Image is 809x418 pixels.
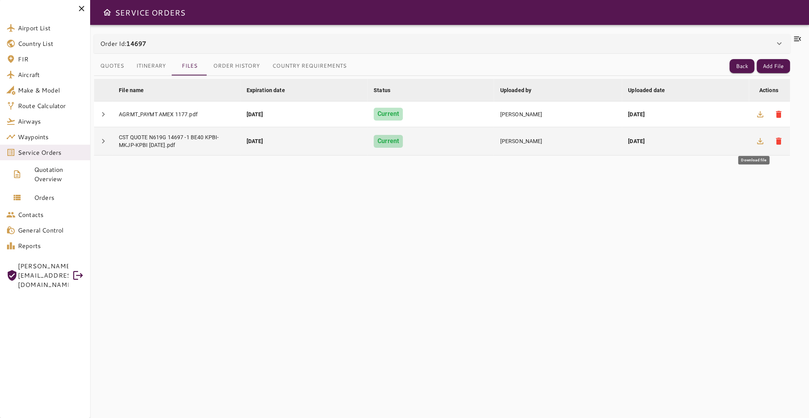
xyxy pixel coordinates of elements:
span: chevron_right [99,136,108,146]
span: Status [374,86,400,95]
div: AGRMT_PAYMT AMEX 1177.pdf [119,110,234,118]
span: Quotation Overview [34,165,84,184]
h6: SERVICE ORDERS [115,6,185,19]
span: Country List [18,39,84,48]
button: Back [729,59,754,73]
span: File name [119,86,154,95]
span: delete [774,110,783,119]
div: basic tabs example [94,57,353,75]
span: Contacts [18,210,84,219]
button: Open drawer [99,5,115,20]
div: [DATE] [628,137,743,145]
div: Order Id:14697 [94,34,790,53]
button: Country Requirements [266,57,353,75]
span: [PERSON_NAME][EMAIL_ADDRESS][DOMAIN_NAME] [18,261,68,289]
div: Current [374,108,403,121]
span: Orders [34,193,84,202]
button: Delete file [769,132,788,150]
span: Waypoints [18,132,84,142]
div: Uploaded by [500,86,531,95]
span: FIR [18,54,84,64]
p: Order Id: [100,39,146,48]
div: Expiration date [246,86,285,95]
div: Status [374,86,390,95]
button: Download file [751,105,769,124]
span: Service Orders [18,148,84,157]
div: [DATE] [246,137,361,145]
button: Add File [757,59,790,73]
span: Uploaded date [628,86,675,95]
div: [PERSON_NAME] [500,110,615,118]
span: Reports [18,241,84,250]
b: 14697 [126,39,146,48]
span: Route Calculator [18,101,84,110]
span: delete [774,136,783,146]
div: CST QUOTE N619G 14697 -1 BE40 KPBI-MKJP-KPBI [DATE].pdf [119,133,234,149]
button: Files [172,57,207,75]
span: Uploaded by [500,86,541,95]
span: General Control [18,226,84,235]
div: File name [119,86,144,95]
div: Uploaded date [628,86,665,95]
span: Airport List [18,23,84,33]
span: Make & Model [18,86,84,95]
span: Airways [18,117,84,126]
div: [DATE] [246,110,361,118]
button: Delete file [769,105,788,124]
button: Itinerary [130,57,172,75]
span: Aircraft [18,70,84,79]
button: Order History [207,57,266,75]
div: [DATE] [628,110,743,118]
div: Current [374,135,403,148]
span: chevron_right [99,110,108,119]
span: Expiration date [246,86,295,95]
div: [PERSON_NAME] [500,137,615,145]
button: Quotes [94,57,130,75]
